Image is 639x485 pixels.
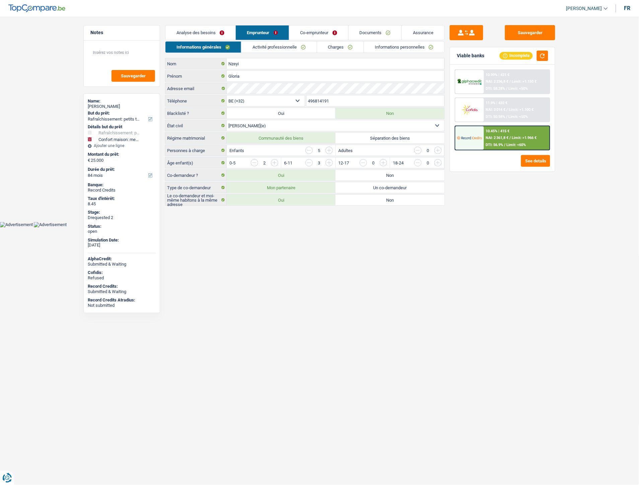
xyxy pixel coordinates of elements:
[165,195,227,205] label: Le co-demandeur et moi-même habitons à la même adresse
[165,182,227,193] label: Type de co-demandeur
[88,111,154,116] label: But du prêt:
[165,108,227,119] label: Blacklisté ?
[457,53,484,59] div: Viable banks
[90,30,153,36] h5: Notes
[88,303,156,308] div: Not submitted
[229,161,235,165] label: 0-5
[505,25,555,40] button: Sauvegarder
[402,25,444,40] a: Assurance
[509,115,528,119] span: Limit: <50%
[306,95,445,106] input: 401020304
[88,201,156,207] div: 8.45
[336,182,444,193] label: Un co-demandeur
[227,182,336,193] label: Mon partenaire
[165,95,227,106] label: Téléphone
[241,42,317,53] a: Activité professionnelle
[486,115,505,119] span: DTI: 50.98%
[88,256,156,262] div: AlphaCredit:
[165,157,227,168] label: Âge enfant(s)
[506,115,508,119] span: /
[88,284,156,289] div: Record Credits:
[486,79,509,84] span: NAI: 2 236,8 €
[88,297,156,303] div: Record Credits Atradius:
[510,136,511,140] span: /
[88,289,156,294] div: Submitted & Waiting
[88,242,156,248] div: [DATE]
[510,79,511,84] span: /
[316,148,322,153] div: 5
[165,133,227,143] label: Régime matrimonial
[339,148,353,153] label: Adultes
[88,143,156,148] div: Ajouter une ligne
[88,124,156,130] div: Détails but du prêt
[165,58,227,69] label: Nom
[507,108,508,112] span: /
[229,148,244,153] label: Enfants
[88,262,156,267] div: Submitted & Waiting
[507,143,526,147] span: Limit: <60%
[227,170,336,181] label: Oui
[88,270,156,275] div: Cofidis:
[512,79,537,84] span: Limit: >1.150 €
[289,25,348,40] a: Co-emprunteur
[88,237,156,243] div: Simulation Date:
[521,155,550,167] button: See details
[425,148,431,153] div: 0
[486,143,503,147] span: DTI: 56.9%
[165,25,235,40] a: Analyse des besoins
[336,195,444,205] label: Non
[512,136,537,140] span: Limit: >1.966 €
[317,42,364,53] a: Charges
[88,158,90,163] span: €
[112,70,155,82] button: Sauvegarder
[457,103,482,116] img: Cofidis
[121,74,146,78] span: Sauvegarder
[486,73,510,77] div: 10.99% | 421 €
[509,108,534,112] span: Limit: >1.100 €
[227,195,336,205] label: Oui
[88,210,156,215] div: Stage:
[165,71,227,81] label: Prénom
[486,86,505,91] span: DTI: 58.28%
[336,108,444,119] label: Non
[624,5,631,11] div: fr
[509,86,528,91] span: Limit: <50%
[349,25,402,40] a: Documents
[500,52,533,59] div: Incomplete
[566,6,602,11] span: [PERSON_NAME]
[364,42,445,53] a: Informations personnelles
[486,101,508,105] div: 11.9% | 432 €
[262,161,268,165] div: 2
[486,129,510,133] div: 10.45% | 415 €
[227,133,336,143] label: Communauté des biens
[165,145,227,156] label: Personnes à charge
[486,108,506,112] span: NAI: 3 014 €
[165,83,227,94] label: Adresse email
[165,42,241,53] a: Informations générales
[486,136,509,140] span: NAI: 2 361,8 €
[8,4,65,12] img: TopCompare Logo
[88,196,156,201] div: Taux d'intérêt:
[88,182,156,188] div: Banque:
[561,3,608,14] a: [PERSON_NAME]
[336,170,444,181] label: Non
[227,108,336,119] label: Oui
[88,224,156,229] div: Status:
[165,170,227,181] label: Co-demandeur ?
[88,152,154,157] label: Montant du prêt:
[504,143,506,147] span: /
[457,132,482,144] img: Record Credits
[336,133,444,143] label: Séparation des biens
[236,25,289,40] a: Emprunteur
[34,222,67,227] img: Advertisement
[88,167,154,172] label: Durée du prêt:
[88,104,156,109] div: [PERSON_NAME]
[88,215,156,220] div: Drequested 2
[88,188,156,193] div: Record Credits
[88,275,156,281] div: Refused
[165,120,227,131] label: État civil
[506,86,508,91] span: /
[88,98,156,104] div: Name:
[457,78,482,86] img: AlphaCredit
[88,229,156,234] div: open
